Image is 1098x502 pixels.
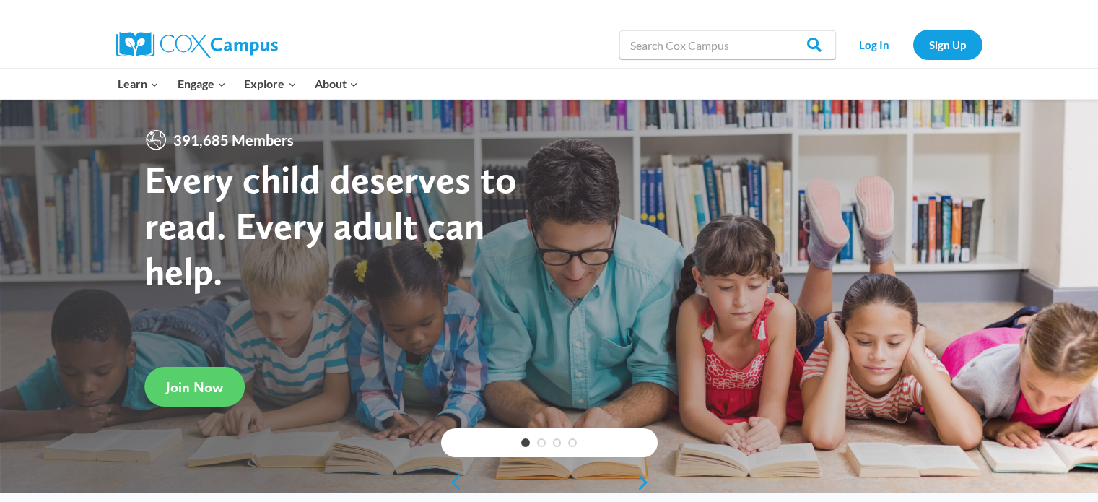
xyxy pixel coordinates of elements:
a: Sign Up [913,30,982,59]
span: Explore [244,74,296,93]
strong: Every child deserves to read. Every adult can help. [144,156,517,294]
nav: Primary Navigation [109,69,367,99]
span: Join Now [166,378,223,396]
a: next [636,474,658,491]
img: Cox Campus [116,32,278,58]
span: Learn [118,74,159,93]
span: About [315,74,358,93]
a: 1 [521,438,530,447]
nav: Secondary Navigation [843,30,982,59]
a: Log In [843,30,906,59]
a: 3 [553,438,562,447]
input: Search Cox Campus [619,30,836,59]
a: Join Now [144,367,245,407]
a: previous [441,474,463,491]
span: 391,685 Members [167,129,300,152]
span: Engage [178,74,226,93]
div: content slider buttons [441,468,658,497]
a: 4 [568,438,577,447]
a: 2 [537,438,546,447]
